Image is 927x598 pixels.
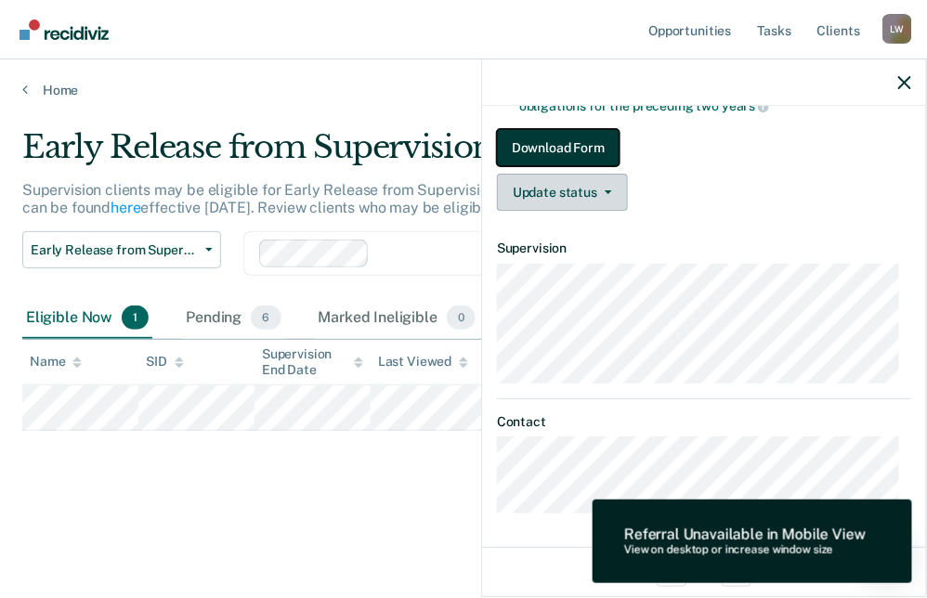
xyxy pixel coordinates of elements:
dt: Supervision [497,240,911,256]
div: Referral Unavailable in Mobile View [624,526,866,543]
div: 1 / 1 [482,547,926,596]
button: Profile dropdown button [882,14,912,44]
div: Marked Ineligible [315,298,480,339]
p: Supervision clients may be eligible for Early Release from Supervision if they meet certain crite... [22,181,842,216]
div: Name [30,354,82,370]
a: Home [22,82,905,98]
a: here [111,199,140,216]
div: Pending [182,298,284,339]
a: Navigate to form link [497,129,911,166]
button: Download Form [497,129,620,166]
span: years [722,98,769,113]
span: Early Release from Supervision [31,242,198,258]
div: View on desktop or increase window size [624,544,866,557]
div: Last Viewed [378,354,468,370]
div: L W [882,14,912,44]
div: SID [146,354,184,370]
div: Eligible Now [22,298,152,339]
dt: Contact [497,414,911,430]
span: 0 [447,305,476,330]
img: Recidiviz [20,19,109,40]
span: 1 [122,305,149,330]
span: 6 [251,305,281,330]
button: Update status [497,174,628,211]
div: Early Release from Supervision [22,128,856,181]
div: Supervision End Date [262,346,363,378]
